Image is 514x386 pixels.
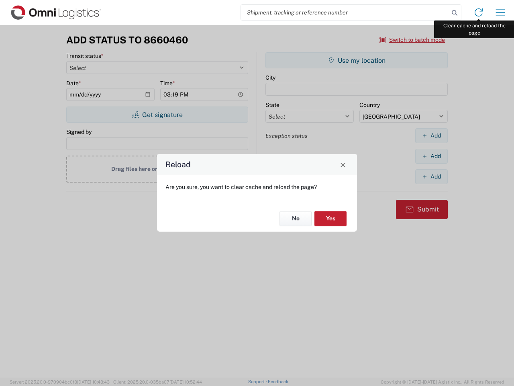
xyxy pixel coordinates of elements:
p: Are you sure, you want to clear cache and reload the page? [165,183,349,191]
button: Yes [314,211,347,226]
button: Close [337,159,349,170]
h4: Reload [165,159,191,170]
input: Shipment, tracking or reference number [241,5,449,20]
button: No [279,211,312,226]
